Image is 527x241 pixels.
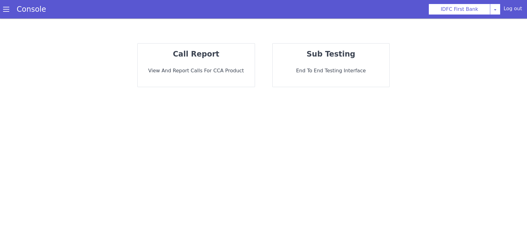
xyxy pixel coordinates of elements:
[173,50,219,58] strong: call report
[307,50,355,58] strong: sub testing
[143,67,250,74] p: View and report calls for CCA Product
[9,5,53,14] a: Console
[278,67,385,74] p: End to End Testing Interface
[504,5,522,15] div: Log out
[429,4,490,15] button: IDFC First Bank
